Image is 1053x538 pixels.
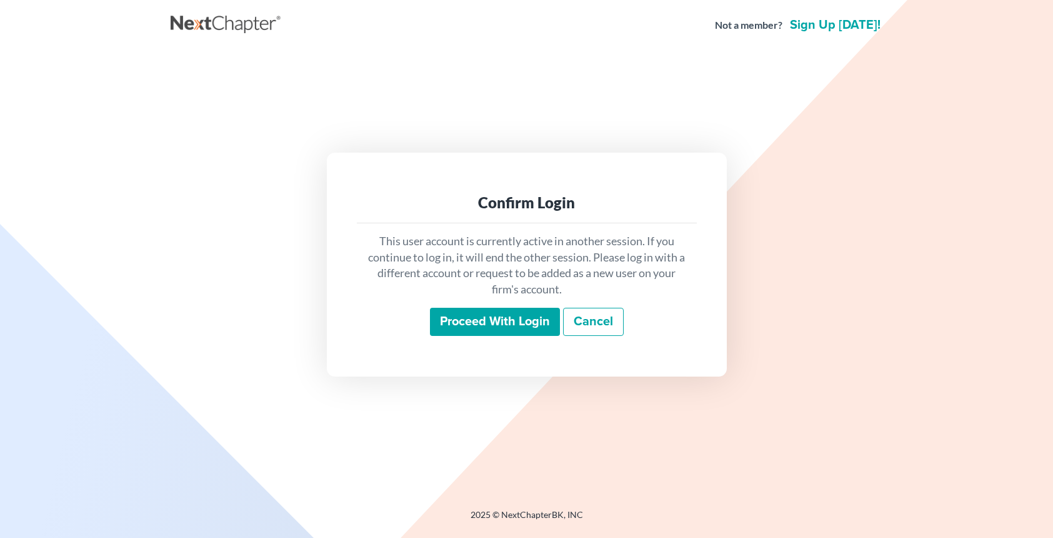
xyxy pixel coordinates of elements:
[367,193,687,213] div: Confirm Login
[715,18,782,33] strong: Not a member?
[171,509,883,531] div: 2025 © NextChapterBK, INC
[563,308,624,337] a: Cancel
[430,308,560,337] input: Proceed with login
[787,19,883,31] a: Sign up [DATE]!
[367,233,687,298] p: This user account is currently active in another session. If you continue to log in, it will end ...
